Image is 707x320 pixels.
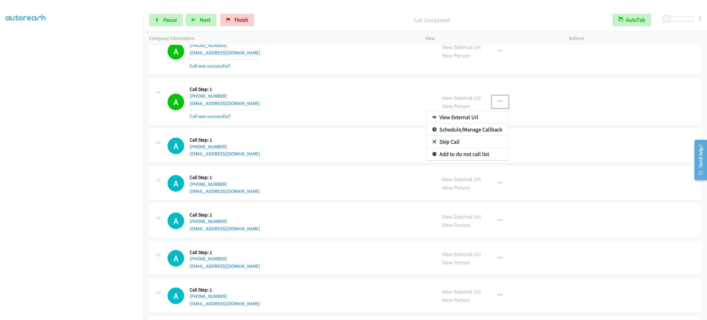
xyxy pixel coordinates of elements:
[689,135,707,184] iframe: Resource Center
[168,287,184,304] h1: A
[168,138,184,154] h1: A
[168,250,184,267] div: The call is yet to be attempted
[168,138,184,154] div: The call is yet to be attempted
[427,148,508,160] a: Add to do not call list
[6,14,24,21] a: My Lists
[168,250,184,267] h1: A
[427,123,508,136] a: Schedule/Manage Callback
[6,27,144,319] iframe: To enrich screen reader interactions, please activate Accessibility in Grammarly extension settings
[168,213,184,229] h1: A
[427,136,508,148] a: Skip Call
[168,175,184,192] h1: A
[168,287,184,304] div: The call is yet to be attempted
[427,111,508,123] a: View External Url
